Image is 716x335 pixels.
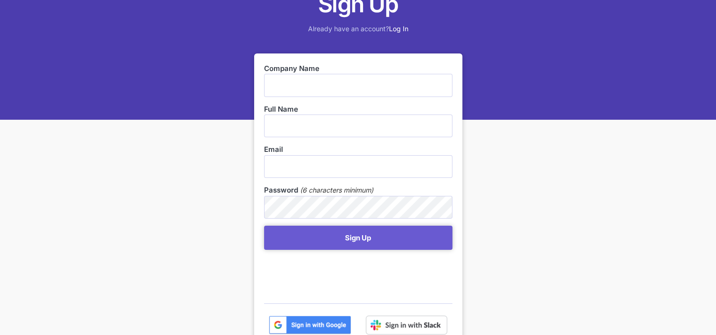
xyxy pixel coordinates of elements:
[264,63,452,74] label: Company Name
[264,226,452,250] button: Sign Up
[366,316,447,335] img: Sign in with Slack
[269,316,351,335] img: btn_google_signin_dark_normal_web@2x-02e5a4921c5dab0481f19210d7229f84a41d9f18e5bdafae021273015eeb...
[264,104,452,115] label: Full Name
[389,25,408,33] a: Log In
[264,185,298,195] label: Password
[264,255,408,291] iframe: reCAPTCHA
[264,144,452,155] label: Email
[300,185,373,195] em: (6 characters minimum)
[669,288,705,324] iframe: Drift Widget Chat Controller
